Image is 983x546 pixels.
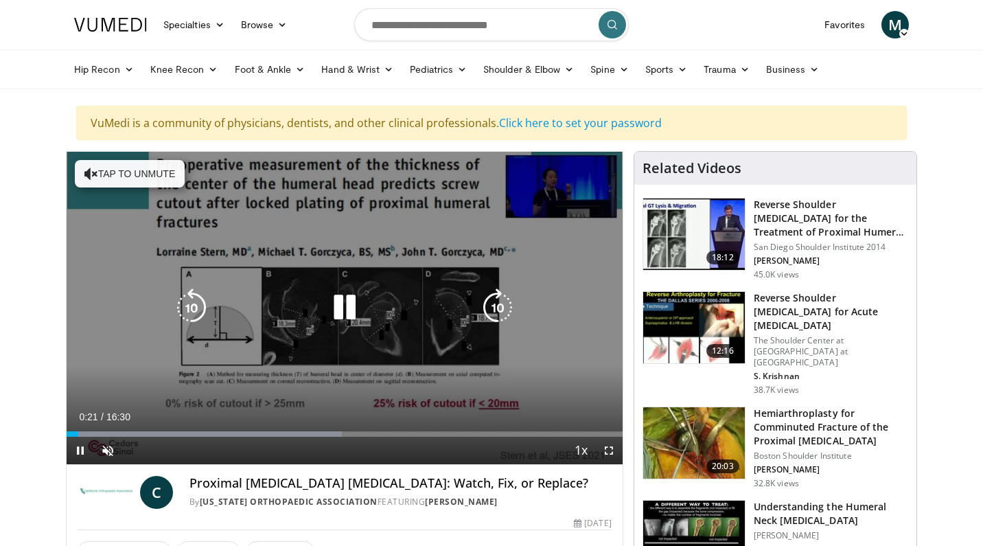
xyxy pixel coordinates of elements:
span: 12:16 [706,344,739,358]
p: The Shoulder Center at [GEOGRAPHIC_DATA] at [GEOGRAPHIC_DATA] [754,335,908,368]
a: 20:03 Hemiarthroplasty for Comminuted Fracture of the Proximal [MEDICAL_DATA] Boston Shoulder Ins... [643,407,908,489]
img: Q2xRg7exoPLTwO8X4xMDoxOjA4MTsiGN.150x105_q85_crop-smart_upscale.jpg [643,198,745,270]
a: Hand & Wrist [313,56,402,83]
span: 20:03 [706,459,739,473]
p: [PERSON_NAME] [754,530,908,541]
a: 18:12 Reverse Shoulder [MEDICAL_DATA] for the Treatment of Proximal Humeral … San Diego Shoulder ... [643,198,908,280]
span: 16:30 [106,411,130,422]
a: Spine [582,56,636,83]
a: Favorites [816,11,873,38]
h3: Reverse Shoulder [MEDICAL_DATA] for the Treatment of Proximal Humeral … [754,198,908,239]
a: M [881,11,909,38]
p: 32.8K views [754,478,799,489]
p: [PERSON_NAME] [754,255,908,266]
a: Specialties [155,11,233,38]
button: Tap to unmute [75,160,185,187]
img: 10442_3.png.150x105_q85_crop-smart_upscale.jpg [643,407,745,479]
a: Knee Recon [142,56,227,83]
a: C [140,476,173,509]
div: VuMedi is a community of physicians, dentists, and other clinical professionals. [76,106,907,140]
a: Hip Recon [66,56,142,83]
a: Trauma [695,56,758,83]
span: 0:21 [79,411,97,422]
a: Shoulder & Elbow [475,56,582,83]
a: [US_STATE] Orthopaedic Association [200,496,378,508]
button: Fullscreen [595,437,623,464]
button: Pause [67,437,94,464]
p: 45.0K views [754,269,799,280]
button: Playback Rate [568,437,595,464]
p: S. Krishnan [754,371,908,382]
span: / [101,411,104,422]
a: Sports [637,56,696,83]
img: VuMedi Logo [74,18,147,32]
a: Foot & Ankle [227,56,314,83]
p: Boston Shoulder Institute [754,451,908,462]
img: butch_reverse_arthroplasty_3.png.150x105_q85_crop-smart_upscale.jpg [643,292,745,363]
a: Browse [233,11,296,38]
p: San Diego Shoulder Institute 2014 [754,242,908,253]
h4: Proximal [MEDICAL_DATA] [MEDICAL_DATA]: Watch, Fix, or Replace? [189,476,612,491]
a: [PERSON_NAME] [425,496,498,508]
input: Search topics, interventions [354,8,629,41]
h3: Understanding the Humeral Neck [MEDICAL_DATA] [754,500,908,527]
button: Unmute [94,437,122,464]
h3: Reverse Shoulder [MEDICAL_DATA] for Acute [MEDICAL_DATA] [754,291,908,332]
a: Business [758,56,828,83]
div: [DATE] [574,517,611,530]
div: By FEATURING [189,496,612,508]
span: 18:12 [706,251,739,264]
p: 38.7K views [754,385,799,396]
a: Pediatrics [402,56,475,83]
img: California Orthopaedic Association [78,476,135,509]
h3: Hemiarthroplasty for Comminuted Fracture of the Proximal [MEDICAL_DATA] [754,407,908,448]
video-js: Video Player [67,152,623,465]
a: Click here to set your password [499,115,662,130]
p: [PERSON_NAME] [754,464,908,475]
h4: Related Videos [643,160,741,177]
a: 12:16 Reverse Shoulder [MEDICAL_DATA] for Acute [MEDICAL_DATA] The Shoulder Center at [GEOGRAPHIC... [643,291,908,396]
div: Progress Bar [67,431,623,437]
